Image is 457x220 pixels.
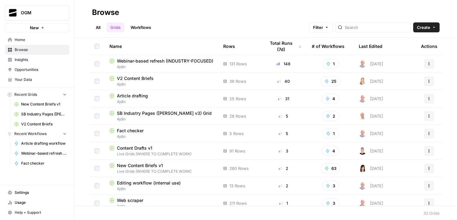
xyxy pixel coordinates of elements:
div: [DATE] [359,182,383,190]
span: Ajdin [109,99,213,105]
a: V2 Content BriefsAjdin [109,75,213,87]
span: Article drafting workflow [21,141,67,146]
div: [DATE] [359,199,383,207]
a: Article draftingAjdin [109,93,213,105]
a: Content Drafts v1Live Grids (WHERE TO COMPLETE WORK) [109,145,213,157]
span: V2 Content Briefs [117,75,154,82]
span: 25 Rows [229,96,246,102]
a: Web scraperAjdin [109,197,213,209]
div: Rows [223,38,235,55]
span: Ajdin [109,204,213,209]
a: Usage [5,198,69,208]
span: SB Industry Pages ([PERSON_NAME] v3) Grid [21,111,67,117]
a: V2 Content Briefs [12,119,69,129]
div: Browse [92,7,119,17]
a: Settings [5,188,69,198]
button: 2 [322,111,339,121]
img: OGM Logo [7,7,18,18]
span: Home [15,37,67,43]
div: [DATE] [359,147,383,155]
button: 1 [322,59,339,69]
span: New Content Briefs v1 [21,101,67,107]
span: Live Grids (WHERE TO COMPLETE WORK) [109,169,213,174]
span: Webinar-based refresh (INDUSTRY-FOCUSED) [21,151,67,156]
span: Browse [15,47,67,53]
button: Help + Support [5,208,69,218]
span: Ajdin [109,186,213,192]
span: Ajdin [109,116,213,122]
div: Name [109,38,213,55]
img: 4tx75zylyv1pt3lh6v9ok7bbf875 [359,95,366,102]
span: Opportunities [15,67,67,73]
div: [DATE] [359,130,383,137]
button: 3 [322,198,339,208]
a: Grids [107,22,124,32]
button: 25 [321,76,340,86]
div: 3 [265,148,302,154]
img: jp8kszkhuej7s1u2b4qg7jtqk2xf [359,165,366,172]
a: All [92,22,104,32]
img: 4tx75zylyv1pt3lh6v9ok7bbf875 [359,182,366,190]
span: 91 Rows [229,148,245,154]
a: Webinar-based refresh (INDUSTRY-FOCUSED) [12,148,69,158]
div: [DATE] [359,77,383,85]
button: Filter [309,22,333,32]
a: Article drafting workflow [12,138,69,148]
button: 3 [322,181,339,191]
span: Settings [15,190,67,195]
a: New Content Briefs v1Live Grids (WHERE TO COMPLETE WORK) [109,162,213,174]
span: 36 Rows [229,78,246,84]
img: 4tx75zylyv1pt3lh6v9ok7bbf875 [359,130,366,137]
span: New [30,25,39,31]
a: Webinar-based refresh (INDUSTRY-FOCUSED)Ajdin [109,58,213,70]
button: Workspace: OGM [5,5,69,21]
div: 5 [265,130,302,137]
button: New [5,23,69,32]
div: [DATE] [359,95,383,102]
a: New Content Briefs v1 [12,99,69,109]
span: Insights [15,57,67,63]
span: Usage [15,200,67,205]
span: Webinar-based refresh (INDUSTRY-FOCUSED) [117,58,213,64]
div: Last Edited [359,38,382,55]
span: 13 Rows [229,183,245,189]
button: Recent Workflows [5,129,69,138]
input: Search [345,24,408,30]
div: # of Workflows [312,38,344,55]
a: SB Industry Pages ([PERSON_NAME] v3) Grid [12,109,69,119]
span: Ajdin [109,134,213,139]
span: Live Grids (WHERE TO COMPLETE WORK) [109,151,213,157]
span: Recent Workflows [14,131,47,137]
div: 32 Grids [423,210,440,216]
span: Create [417,24,430,30]
span: OGM [21,10,58,16]
img: 4tx75zylyv1pt3lh6v9ok7bbf875 [359,199,366,207]
span: 5 Rows [229,130,244,137]
div: 1 [265,200,302,206]
button: 1 [322,129,339,138]
span: Web scraper [117,197,143,204]
div: Actions [421,38,437,55]
span: Ajdin [109,82,213,87]
img: 188iwuyvzfh3ydj1fgy9ywkpn8q3 [359,112,366,120]
span: Your Data [15,77,67,82]
button: 4 [321,146,339,156]
button: 4 [321,94,339,104]
a: Opportunities [5,65,69,75]
div: [DATE] [359,112,383,120]
a: Fact checker [12,158,69,168]
img: wewu8ukn9mv8ud6xwhkaea9uhsr0 [359,77,366,85]
span: 28 Rows [229,113,246,119]
button: 63 [321,163,340,173]
span: Article drafting [117,93,148,99]
a: Workflows [127,22,155,32]
img: kzka4djjulup9f2j0y3tq81fdk6a [359,147,366,155]
span: Ajdin [109,64,213,70]
span: Fact checker [117,128,144,134]
div: 40 [265,78,302,84]
button: Recent Grids [5,90,69,99]
span: New Content Briefs v1 [117,162,163,169]
a: Editing workflow (internal use)Ajdin [109,180,213,192]
a: Browse [5,45,69,55]
span: 131 Rows [229,61,247,67]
